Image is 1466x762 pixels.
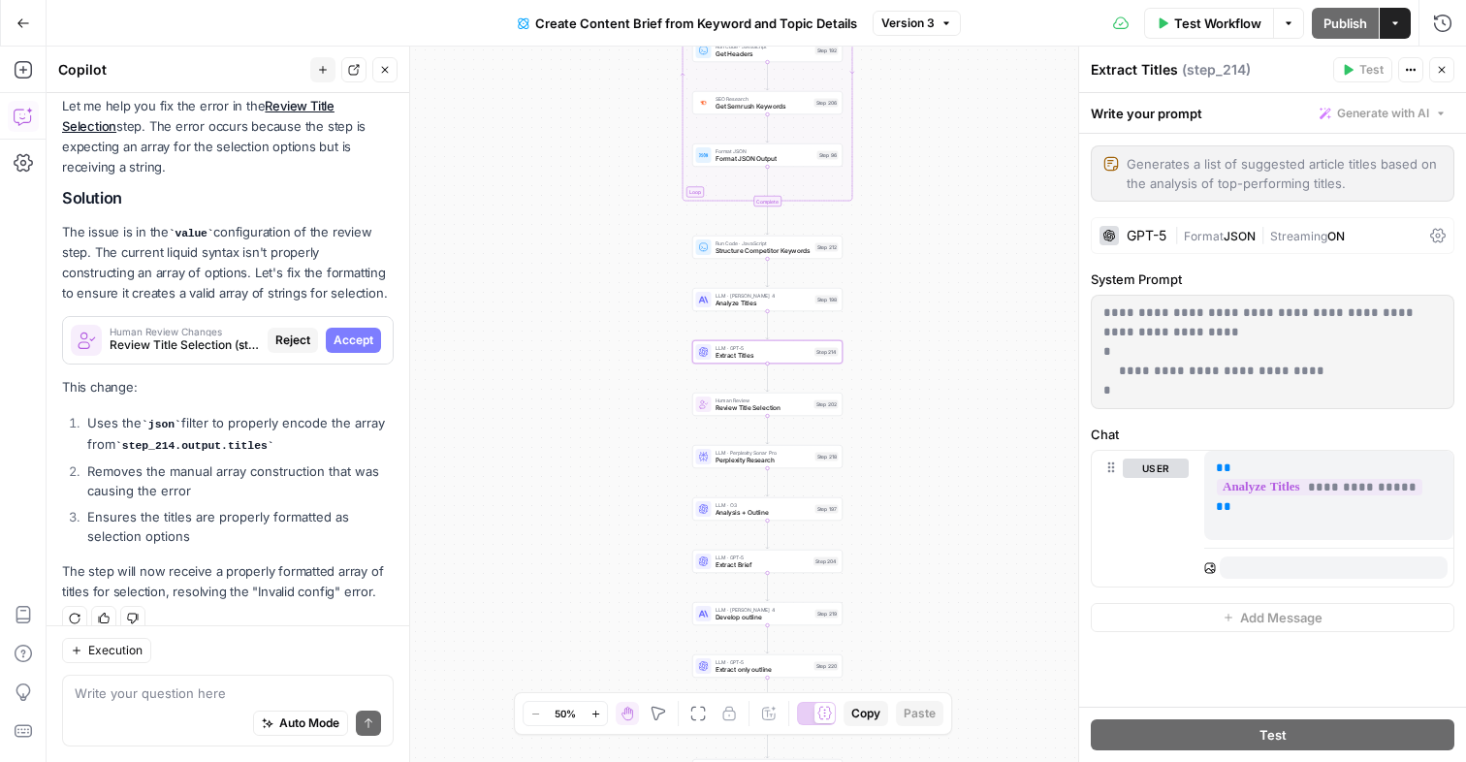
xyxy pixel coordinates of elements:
[1224,229,1256,243] span: JSON
[692,288,843,311] div: LLM · [PERSON_NAME] 4Analyze TitlesStep 198
[1091,603,1454,632] button: Add Message
[692,39,843,62] div: Run Code · JavaScriptGet HeadersStep 192
[110,327,260,336] span: Human Review Changes
[1240,608,1323,627] span: Add Message
[535,14,857,33] span: Create Content Brief from Keyword and Topic Details
[813,557,839,566] div: Step 204
[815,610,839,619] div: Step 219
[692,393,843,416] div: Human ReviewReview Title SelectionStep 202
[766,114,769,143] g: Edge from step_206 to step_96
[766,468,769,496] g: Edge from step_218 to step_197
[692,602,843,625] div: LLM · [PERSON_NAME] 4Develop outlineStep 219
[766,311,769,339] g: Edge from step_198 to step_214
[815,47,839,55] div: Step 192
[692,196,843,206] div: Complete
[881,15,935,32] span: Version 3
[268,328,318,353] button: Reject
[766,206,769,235] g: Edge from step_89-iteration-end to step_212
[58,60,304,79] div: Copilot
[1127,154,1442,193] textarea: Generates a list of suggested article titles based on the analysis of top-performing titles.
[1091,60,1327,79] div: Extract Titles
[142,419,181,430] code: json
[716,403,811,413] span: Review Title Selection
[110,336,260,354] span: Review Title Selection (step_202)
[1144,8,1273,39] button: Test Workflow
[1327,229,1345,243] span: ON
[1256,225,1270,244] span: |
[766,625,769,653] g: Edge from step_219 to step_220
[1174,14,1261,33] span: Test Workflow
[1323,14,1367,33] span: Publish
[766,521,769,549] g: Edge from step_197 to step_204
[62,638,151,663] button: Execution
[814,348,839,357] div: Step 214
[62,222,394,304] p: The issue is in the configuration of the review step. The current liquid syntax isn't properly co...
[904,705,936,722] span: Paste
[62,98,335,134] a: Review Title Selection
[692,91,843,114] div: SEO ResearchGet Semrush KeywordsStep 206
[1337,105,1429,122] span: Generate with AI
[62,96,394,178] p: Let me help you fix the error in the step. The error occurs because the step is expecting an arra...
[1359,61,1384,79] span: Test
[506,8,869,39] button: Create Content Brief from Keyword and Topic Details
[692,143,843,167] div: Format JSONFormat JSON OutputStep 96
[716,154,813,164] span: Format JSON Output
[716,95,811,103] span: SEO Research
[814,400,839,409] div: Step 202
[896,701,943,726] button: Paste
[766,678,769,706] g: Edge from step_220 to step_205
[814,662,839,671] div: Step 220
[82,507,394,546] li: Ensures the titles are properly formatted as selection options
[814,99,839,108] div: Step 206
[326,328,381,353] button: Accept
[82,413,394,456] li: Uses the filter to properly encode the array from
[815,243,839,252] div: Step 212
[815,505,839,514] div: Step 197
[334,332,373,349] span: Accept
[851,705,880,722] span: Copy
[716,449,812,457] span: LLM · Perplexity Sonar Pro
[716,658,811,666] span: LLM · GPT-5
[62,377,394,397] p: This change:
[1184,229,1224,243] span: Format
[253,711,348,736] button: Auto Mode
[1270,229,1327,243] span: Streaming
[716,102,811,111] span: Get Semrush Keywords
[817,151,839,160] div: Step 96
[82,461,394,500] li: Removes the manual array construction that was causing the error
[716,351,812,361] span: Extract Titles
[716,397,811,404] span: Human Review
[766,62,769,90] g: Edge from step_192 to step_206
[716,292,812,300] span: LLM · [PERSON_NAME] 4
[62,189,394,207] h2: Solution
[716,560,811,570] span: Extract Brief
[692,654,843,678] div: LLM · GPT-5Extract only outlineStep 220
[88,642,143,659] span: Execution
[716,239,812,247] span: Run Code · JavaScript
[716,43,812,50] span: Run Code · JavaScript
[1123,459,1189,478] button: user
[1182,60,1251,79] span: ( step_214 )
[692,445,843,468] div: LLM · Perplexity Sonar ProPerplexity ResearchStep 218
[692,340,843,364] div: LLM · GPT-5Extract TitlesStep 214
[1091,425,1454,444] label: Chat
[279,714,339,732] span: Auto Mode
[1127,229,1166,242] div: GPT-5
[1091,719,1454,750] button: Test
[766,573,769,601] g: Edge from step_204 to step_219
[766,259,769,287] g: Edge from step_212 to step_198
[716,344,812,352] span: LLM · GPT-5
[275,332,310,349] span: Reject
[753,196,781,206] div: Complete
[716,49,812,59] span: Get Headers
[716,147,813,155] span: Format JSON
[844,701,888,726] button: Copy
[115,440,274,452] code: step_214.output.titles
[716,554,811,561] span: LLM · GPT-5
[716,246,812,256] span: Structure Competitor Keywords
[1091,270,1454,289] label: System Prompt
[716,299,812,308] span: Analyze Titles
[1312,8,1379,39] button: Publish
[716,508,812,518] span: Analysis + Outline
[692,236,843,259] div: Run Code · JavaScriptStructure Competitor KeywordsStep 212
